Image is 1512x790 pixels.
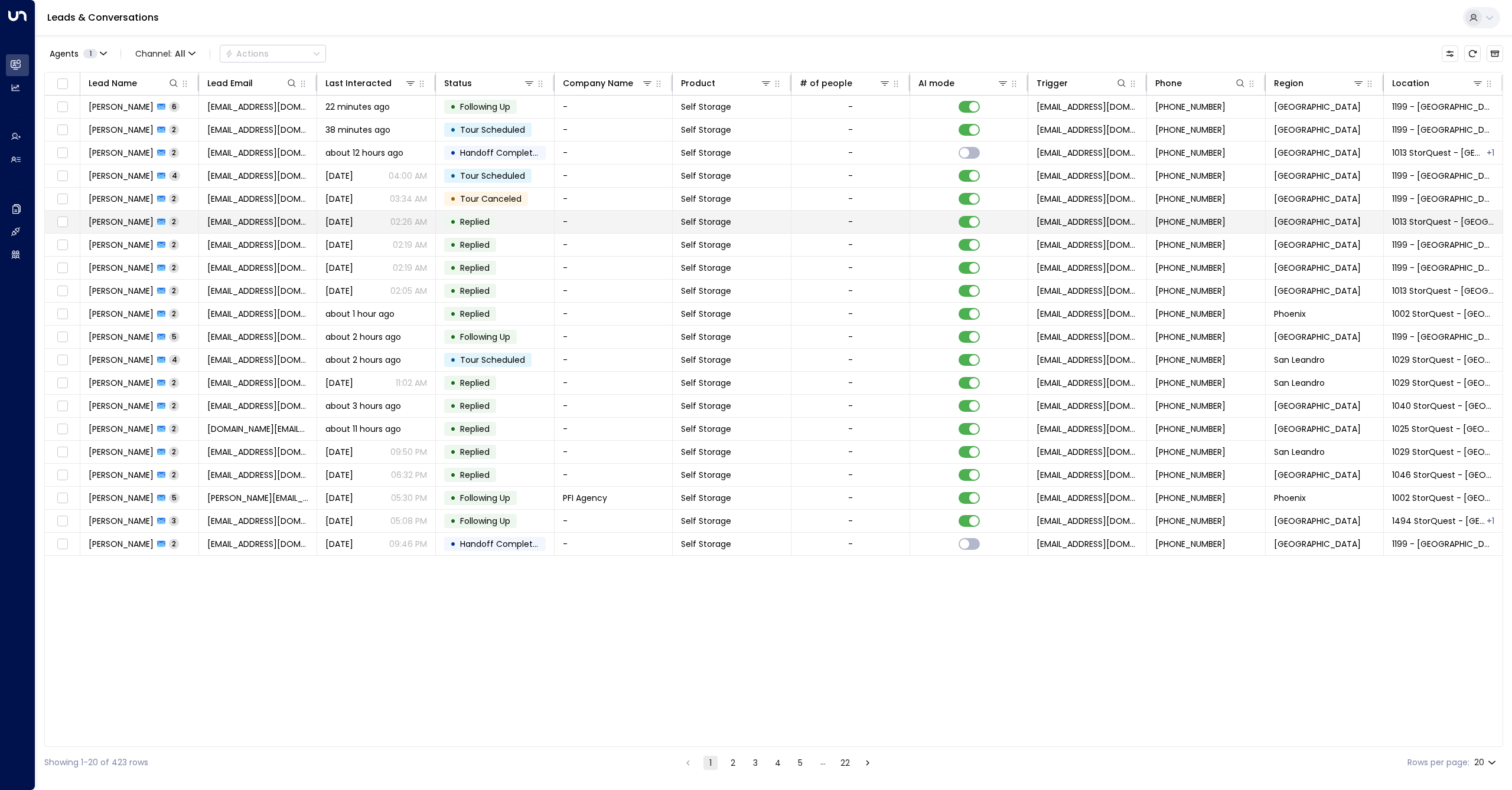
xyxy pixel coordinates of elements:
[681,239,731,251] span: Self Storage
[450,373,456,393] div: •
[325,147,403,159] span: about 12 hours ago
[1037,76,1128,90] div: Trigger
[325,285,353,297] span: Aug 24, 2025
[681,193,731,205] span: Self Storage
[89,492,154,504] span: Chris Acker
[89,308,154,320] span: Diego Barron
[450,304,456,324] div: •
[1155,101,1226,113] span: +18088590098
[1274,101,1361,113] span: Honolulu
[861,756,875,770] button: Go to next page
[55,422,70,437] span: Toggle select row
[450,442,456,462] div: •
[169,378,179,388] span: 2
[848,124,853,136] div: -
[393,239,427,251] p: 02:19 AM
[207,331,309,343] span: calebiuli3@gmail.com
[460,170,525,182] span: Tour Scheduled
[44,45,111,62] button: Agents1
[55,215,70,230] span: Toggle select row
[681,308,731,320] span: Self Storage
[55,100,70,114] span: Toggle select row
[89,331,154,343] span: Caleb Iuli
[1274,331,1361,343] span: Honolulu
[848,170,853,182] div: -
[389,170,427,182] p: 04:00 AM
[1392,423,1494,435] span: 1025 StorQuest - Sun City / 107th
[207,193,309,205] span: karynswanson94@gmail.com
[55,491,70,506] span: Toggle select row
[1037,262,1138,274] span: no-reply-facilities@sparefoot.com
[169,217,179,227] span: 2
[1392,331,1494,343] span: 1199 - StorQuest - Honolulu / South
[169,124,179,135] span: 2
[55,284,70,299] span: Toggle select row
[1392,469,1494,481] span: 1046 StorQuest - Glendale / 67th
[1392,239,1494,251] span: 1199 - StorQuest - Honolulu / South
[1274,239,1361,251] span: Honolulu
[1274,354,1325,366] span: San Leandro
[1274,216,1361,228] span: Honolulu
[703,756,718,770] button: page 1
[1392,400,1494,412] span: 1040 StorQuest - Oakland / San Pablo
[390,193,427,205] p: 03:34 AM
[1392,308,1494,320] span: 1002 StorQuest - Phoenix / Bell
[89,400,154,412] span: Santana Roa-rodriguez
[1155,124,1226,136] span: +18088500199
[555,349,673,371] td: -
[1037,354,1138,366] span: no-reply-facilities@sparefoot.com
[1037,469,1138,481] span: no-reply@g5searchmarketing.com
[1392,377,1494,389] span: 1029 StorQuest - San Leandro / Davis
[460,400,490,412] span: Replied
[55,307,70,322] span: Toggle select row
[325,216,353,228] span: Aug 24, 2025
[325,354,401,366] span: about 2 hours ago
[325,446,353,458] span: Yesterday
[444,76,535,90] div: Status
[1037,308,1138,320] span: no-reply@g5searchmarketing.com
[89,147,154,159] span: Karyn Cockrell
[1274,124,1361,136] span: Honolulu
[681,101,731,113] span: Self Storage
[1274,400,1361,412] span: Oakland
[325,331,401,343] span: about 2 hours ago
[207,170,309,182] span: karynswanson94@gmail.com
[681,216,731,228] span: Self Storage
[207,446,309,458] span: selkins.home@gmail.com
[1487,45,1503,62] button: Archived Leads
[555,280,673,302] td: -
[555,464,673,486] td: -
[1274,308,1306,320] span: Phoenix
[1274,446,1325,458] span: San Leandro
[225,48,269,59] div: Actions
[450,350,456,370] div: •
[207,469,309,481] span: bmalveaux13@gmail.com
[555,510,673,532] td: -
[55,77,70,91] span: Toggle select all
[450,281,456,301] div: •
[169,194,179,204] span: 2
[555,395,673,417] td: -
[169,240,179,250] span: 2
[1037,101,1138,113] span: no-reply-facilities@sparefoot.com
[325,76,392,90] div: Last Interacted
[681,377,731,389] span: Self Storage
[207,423,309,435] span: Jenniferfranks.az@gmail.com
[89,216,154,228] span: Karyn Cockrell
[207,124,309,136] span: karynswanson94@gmail.com
[89,262,154,274] span: Karyn Cockrell
[460,285,490,297] span: Replied
[1155,170,1226,182] span: +18088500199
[555,326,673,348] td: -
[555,211,673,233] td: -
[55,261,70,276] span: Toggle select row
[175,49,185,58] span: All
[89,377,154,389] span: Robert Karns
[1155,331,1226,343] span: +18086709583
[1037,147,1138,159] span: no-reply-facilities@sparefoot.com
[848,446,853,458] div: -
[169,355,180,365] span: 4
[89,354,154,366] span: Robert Karns
[793,756,807,770] button: Go to page 5
[450,419,456,439] div: •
